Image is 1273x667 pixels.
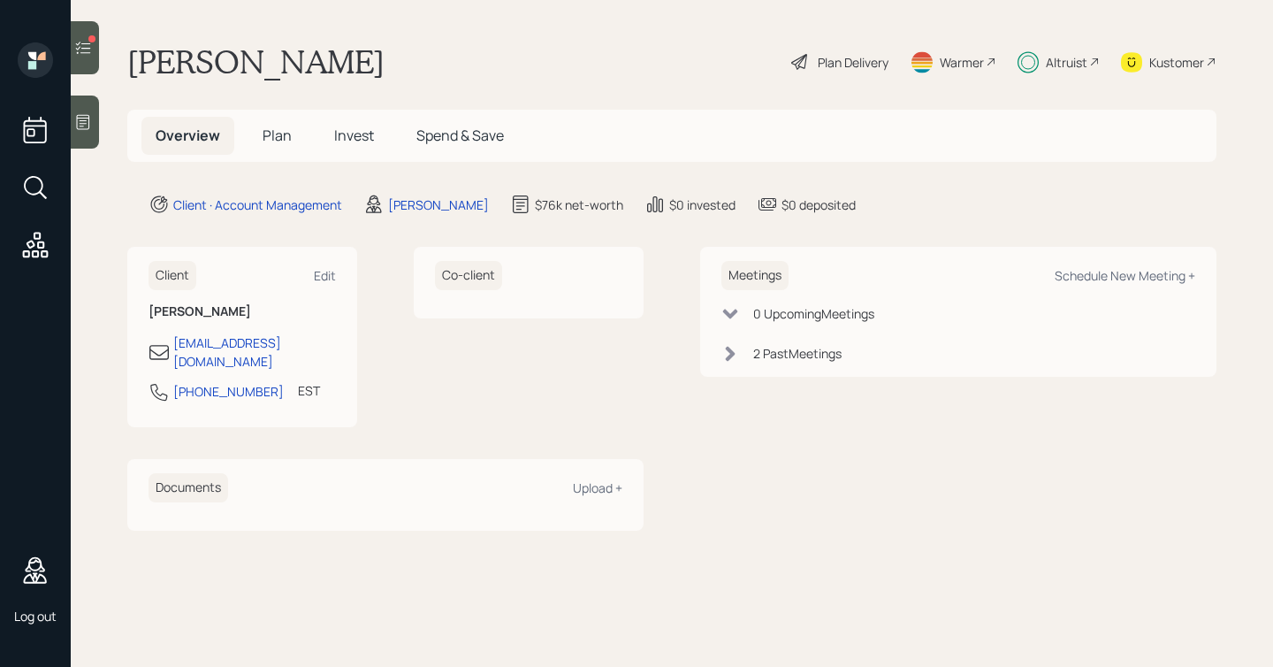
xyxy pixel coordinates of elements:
[940,53,984,72] div: Warmer
[263,126,292,145] span: Plan
[314,267,336,284] div: Edit
[1149,53,1204,72] div: Kustomer
[173,195,342,214] div: Client · Account Management
[416,126,504,145] span: Spend & Save
[149,473,228,502] h6: Documents
[721,261,789,290] h6: Meetings
[435,261,502,290] h6: Co-client
[388,195,489,214] div: [PERSON_NAME]
[669,195,736,214] div: $0 invested
[14,608,57,625] div: Log out
[149,261,196,290] h6: Client
[535,195,623,214] div: $76k net-worth
[298,381,320,400] div: EST
[334,126,374,145] span: Invest
[1055,267,1195,284] div: Schedule New Meeting +
[149,304,336,319] h6: [PERSON_NAME]
[127,42,385,81] h1: [PERSON_NAME]
[818,53,888,72] div: Plan Delivery
[1046,53,1087,72] div: Altruist
[753,344,842,363] div: 2 Past Meeting s
[173,382,284,401] div: [PHONE_NUMBER]
[173,333,336,371] div: [EMAIL_ADDRESS][DOMAIN_NAME]
[156,126,220,145] span: Overview
[573,479,622,496] div: Upload +
[753,304,874,323] div: 0 Upcoming Meeting s
[781,195,856,214] div: $0 deposited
